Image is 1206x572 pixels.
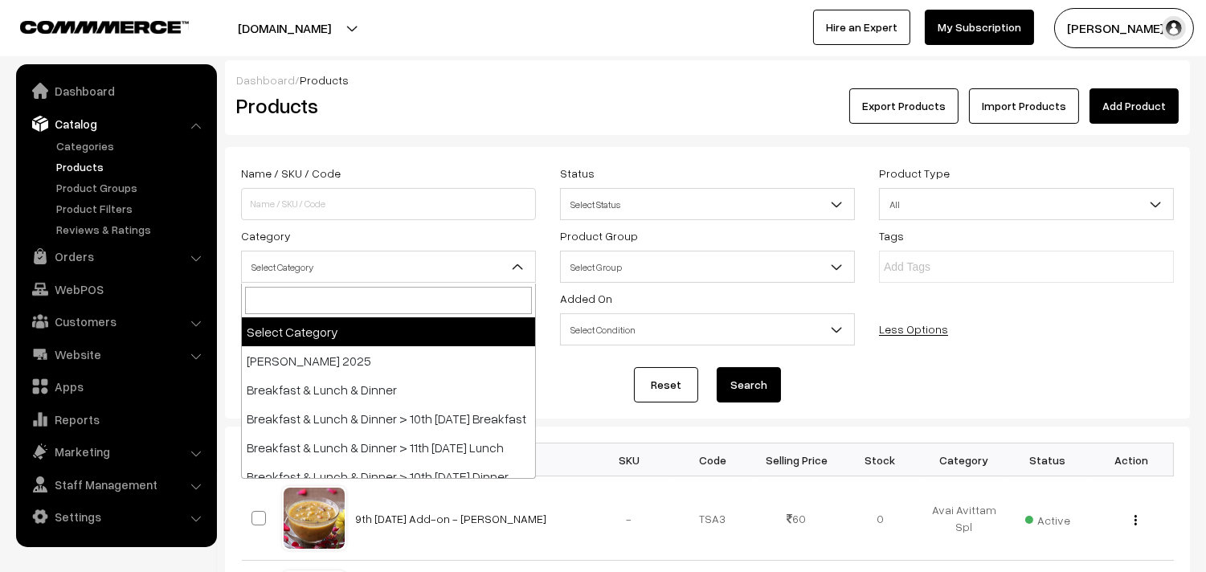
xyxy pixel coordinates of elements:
[242,462,535,510] li: Breakfast & Lunch & Dinner > 10th [DATE] Dinner (Inactive)
[560,290,612,307] label: Added On
[754,476,838,561] td: 60
[182,8,387,48] button: [DOMAIN_NAME]
[52,221,211,238] a: Reviews & Ratings
[241,227,291,244] label: Category
[20,76,211,105] a: Dashboard
[356,512,547,525] a: 9th [DATE] Add-on - [PERSON_NAME]
[561,190,854,219] span: Select Status
[236,93,534,118] h2: Products
[52,158,211,175] a: Products
[242,404,535,433] li: Breakfast & Lunch & Dinner > 10th [DATE] Breakfast
[241,165,341,182] label: Name / SKU / Code
[20,372,211,401] a: Apps
[561,316,854,344] span: Select Condition
[300,73,349,87] span: Products
[969,88,1079,124] a: Import Products
[925,10,1034,45] a: My Subscription
[20,405,211,434] a: Reports
[20,16,161,35] a: COMMMERCE
[20,275,211,304] a: WebPOS
[242,375,535,404] li: Breakfast & Lunch & Dinner
[754,443,838,476] th: Selling Price
[813,10,910,45] a: Hire an Expert
[20,109,211,138] a: Catalog
[587,443,671,476] th: SKU
[20,242,211,271] a: Orders
[717,367,781,402] button: Search
[241,188,536,220] input: Name / SKU / Code
[20,340,211,369] a: Website
[20,307,211,336] a: Customers
[20,470,211,499] a: Staff Management
[634,367,698,402] a: Reset
[236,73,295,87] a: Dashboard
[242,317,535,346] li: Select Category
[20,21,189,33] img: COMMMERCE
[20,437,211,466] a: Marketing
[1134,515,1137,525] img: Menu
[671,476,754,561] td: TSA3
[879,322,948,336] a: Less Options
[922,443,1006,476] th: Category
[242,253,535,281] span: Select Category
[236,71,1179,88] div: /
[884,259,1024,276] input: Add Tags
[1054,8,1194,48] button: [PERSON_NAME] s…
[838,443,922,476] th: Stock
[242,346,535,375] li: [PERSON_NAME] 2025
[879,188,1174,220] span: All
[560,227,638,244] label: Product Group
[1162,16,1186,40] img: user
[560,251,855,283] span: Select Group
[879,165,950,182] label: Product Type
[560,188,855,220] span: Select Status
[20,502,211,531] a: Settings
[560,165,595,182] label: Status
[838,476,922,561] td: 0
[1089,88,1179,124] a: Add Product
[880,190,1173,219] span: All
[241,251,536,283] span: Select Category
[1006,443,1089,476] th: Status
[560,313,855,345] span: Select Condition
[52,179,211,196] a: Product Groups
[1089,443,1173,476] th: Action
[52,137,211,154] a: Categories
[52,200,211,217] a: Product Filters
[849,88,959,124] button: Export Products
[587,476,671,561] td: -
[671,443,754,476] th: Code
[922,476,1006,561] td: Avai Avittam Spl
[561,253,854,281] span: Select Group
[242,433,535,462] li: Breakfast & Lunch & Dinner > 11th [DATE] Lunch
[879,227,904,244] label: Tags
[1025,508,1070,529] span: Active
